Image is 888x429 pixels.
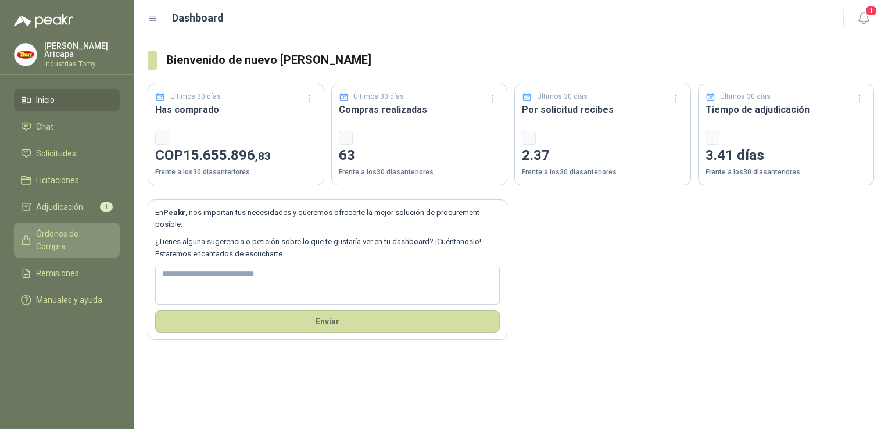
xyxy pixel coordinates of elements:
[339,102,500,117] h3: Compras realizadas
[853,8,874,29] button: 1
[706,131,719,145] div: -
[14,223,120,258] a: Órdenes de Compra
[14,89,120,111] a: Inicio
[183,147,271,163] span: 15.655.896
[255,149,271,163] span: ,83
[163,208,185,217] b: Peakr
[155,131,169,145] div: -
[166,51,874,69] h3: Bienvenido de nuevo [PERSON_NAME]
[14,289,120,311] a: Manuales y ayuda
[14,169,120,191] a: Licitaciones
[170,91,221,102] p: Últimos 30 días
[522,102,683,117] h3: Por solicitud recibes
[537,91,588,102] p: Últimos 30 días
[14,196,120,218] a: Adjudicación1
[44,42,120,58] p: [PERSON_NAME] Aricapa
[14,142,120,165] a: Solicitudes
[522,131,536,145] div: -
[36,147,76,160] span: Solicitudes
[353,91,404,102] p: Últimos 30 días
[155,310,500,333] button: Envíar
[706,102,867,117] h3: Tiempo de adjudicación
[14,14,73,28] img: Logo peakr
[720,91,771,102] p: Últimos 30 días
[522,145,683,167] p: 2.37
[155,236,500,260] p: ¿Tienes alguna sugerencia o petición sobre lo que te gustaría ver en tu dashboard? ¡Cuéntanoslo! ...
[522,167,683,178] p: Frente a los 30 días anteriores
[36,120,53,133] span: Chat
[44,60,120,67] p: Industrias Tomy
[339,167,500,178] p: Frente a los 30 días anteriores
[15,44,37,66] img: Company Logo
[36,174,79,187] span: Licitaciones
[100,202,113,212] span: 1
[155,207,500,231] p: En , nos importan tus necesidades y queremos ofrecerte la mejor solución de procurement posible.
[155,102,317,117] h3: Has comprado
[172,10,224,26] h1: Dashboard
[706,145,867,167] p: 3.41 días
[865,5,878,16] span: 1
[36,94,55,106] span: Inicio
[14,262,120,284] a: Remisiones
[339,131,353,145] div: -
[155,167,317,178] p: Frente a los 30 días anteriores
[706,167,867,178] p: Frente a los 30 días anteriores
[36,227,109,253] span: Órdenes de Compra
[339,145,500,167] p: 63
[36,294,102,306] span: Manuales y ayuda
[36,267,79,280] span: Remisiones
[36,201,83,213] span: Adjudicación
[14,116,120,138] a: Chat
[155,145,317,167] p: COP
